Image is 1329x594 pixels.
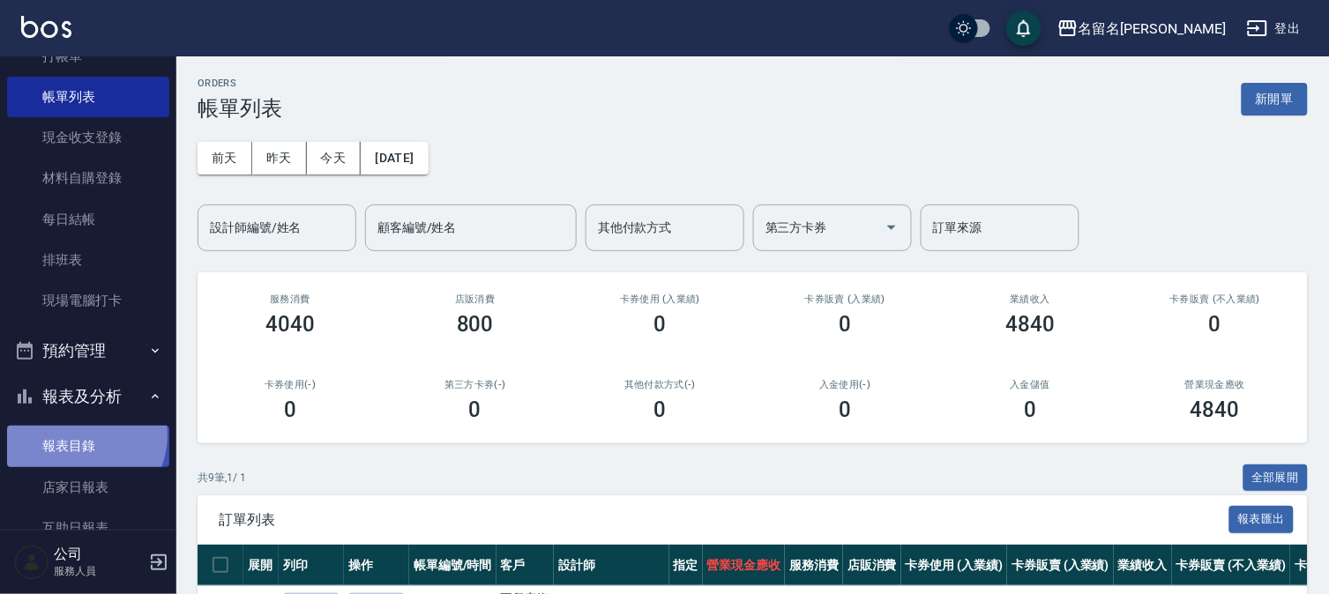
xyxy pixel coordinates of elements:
a: 店家日報表 [7,467,169,508]
a: 報表匯出 [1229,510,1295,527]
th: 服務消費 [785,545,843,586]
h3: 800 [457,312,494,337]
th: 展開 [243,545,279,586]
a: 報表目錄 [7,426,169,466]
img: Person [14,545,49,580]
button: 全部展開 [1243,464,1309,492]
img: Logo [21,16,71,38]
h2: 第三方卡券(-) [404,379,547,390]
h2: 入金儲值 [959,379,1101,390]
th: 帳單編號/時間 [409,545,497,586]
h2: ORDERS [198,78,282,89]
a: 打帳單 [7,36,169,77]
h2: 業績收入 [959,293,1101,305]
button: save [1006,11,1042,46]
th: 設計師 [554,545,668,586]
a: 材料自購登錄 [7,158,169,198]
button: Open [877,213,906,241]
button: 預約管理 [7,328,169,374]
h3: 0 [1209,312,1221,337]
th: 指定 [669,545,703,586]
h3: 0 [469,397,482,422]
h3: 4840 [1005,312,1055,337]
h2: 卡券使用(-) [219,379,362,390]
button: [DATE] [361,142,428,174]
div: 名留名[PERSON_NAME] [1079,18,1226,40]
button: 昨天 [252,142,307,174]
th: 卡券販賣 (入業績) [1007,545,1114,586]
th: 卡券使用 (入業績) [901,545,1008,586]
th: 店販消費 [843,545,901,586]
h3: 0 [839,397,851,422]
h2: 其他付款方式(-) [589,379,732,390]
p: 共 9 筆, 1 / 1 [198,470,246,486]
th: 業績收入 [1114,545,1172,586]
h3: 0 [284,397,296,422]
a: 每日結帳 [7,199,169,240]
h3: 0 [654,397,667,422]
a: 互助日報表 [7,508,169,548]
th: 營業現金應收 [703,545,786,586]
button: 名留名[PERSON_NAME] [1050,11,1233,47]
button: 報表匯出 [1229,506,1295,533]
a: 現金收支登錄 [7,117,169,158]
th: 操作 [344,545,409,586]
h2: 卡券使用 (入業績) [589,293,732,305]
th: 卡券販賣 (不入業績) [1172,545,1290,586]
button: 前天 [198,142,252,174]
h5: 公司 [54,546,144,563]
h3: 0 [839,312,851,337]
h2: 入金使用(-) [773,379,916,390]
a: 排班表 [7,240,169,280]
th: 列印 [279,545,344,586]
button: 登出 [1240,12,1308,45]
button: 新開單 [1242,83,1308,115]
h3: 0 [654,312,667,337]
h2: 店販消費 [404,293,547,305]
h3: 4840 [1191,397,1240,422]
h3: 服務消費 [219,293,362,305]
button: 報表及分析 [7,374,169,420]
a: 帳單列表 [7,77,169,117]
h3: 帳單列表 [198,96,282,121]
th: 客戶 [497,545,555,586]
h2: 營業現金應收 [1144,379,1287,390]
p: 服務人員 [54,563,144,579]
a: 新開單 [1242,90,1308,107]
button: 今天 [307,142,362,174]
span: 訂單列表 [219,511,1229,529]
h3: 4040 [265,312,315,337]
h2: 卡券販賣 (不入業績) [1144,293,1287,305]
a: 現場電腦打卡 [7,280,169,321]
h2: 卡券販賣 (入業績) [773,293,916,305]
h3: 0 [1024,397,1036,422]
